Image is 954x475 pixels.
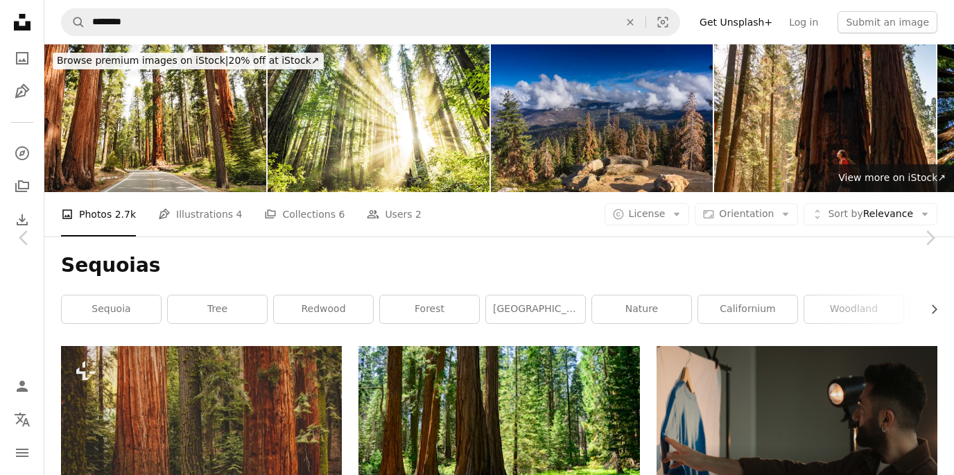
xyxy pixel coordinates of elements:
[274,295,373,323] a: redwood
[838,172,946,183] span: View more on iStock ↗
[491,44,713,192] img: Interesting Clouds Over Kings Canyon National Park, California
[8,78,36,105] a: Illustrations
[44,44,266,192] img: giant sequoia tree
[629,208,666,219] span: License
[367,192,422,236] a: Users 2
[8,44,36,72] a: Photos
[698,295,797,323] a: californium
[264,192,345,236] a: Collections 6
[236,207,243,222] span: 4
[57,55,228,66] span: Browse premium images on iStock |
[62,295,161,323] a: sequoia
[62,9,85,35] button: Search Unsplash
[486,295,585,323] a: [GEOGRAPHIC_DATA]
[44,44,332,78] a: Browse premium images on iStock|20% off at iStock↗
[838,11,937,33] button: Submit an image
[921,295,937,323] button: scroll list to the right
[804,203,937,225] button: Sort byRelevance
[168,295,267,323] a: tree
[8,372,36,400] a: Log in / Sign up
[53,53,324,69] div: 20% off at iStock ↗
[61,433,342,446] a: a group of tall trees in a forest
[268,44,489,192] img: Sunrays in the Redwoods
[358,432,639,444] a: a wooden path through a forest of tall trees
[646,9,679,35] button: Visual search
[415,207,422,222] span: 2
[8,439,36,467] button: Menu
[695,203,798,225] button: Orientation
[158,192,242,236] a: Illustrations 4
[8,139,36,167] a: Explore
[61,8,680,36] form: Find visuals sitewide
[338,207,345,222] span: 6
[719,208,774,219] span: Orientation
[691,11,781,33] a: Get Unsplash+
[605,203,690,225] button: License
[828,207,913,221] span: Relevance
[804,295,903,323] a: woodland
[615,9,645,35] button: Clear
[61,253,937,278] h1: Sequoias
[781,11,826,33] a: Log in
[592,295,691,323] a: nature
[905,171,954,304] a: Next
[8,406,36,433] button: Language
[828,208,862,219] span: Sort by
[380,295,479,323] a: forest
[714,44,936,192] img: Female hiker crosses a fallen sequoia tree
[830,164,954,192] a: View more on iStock↗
